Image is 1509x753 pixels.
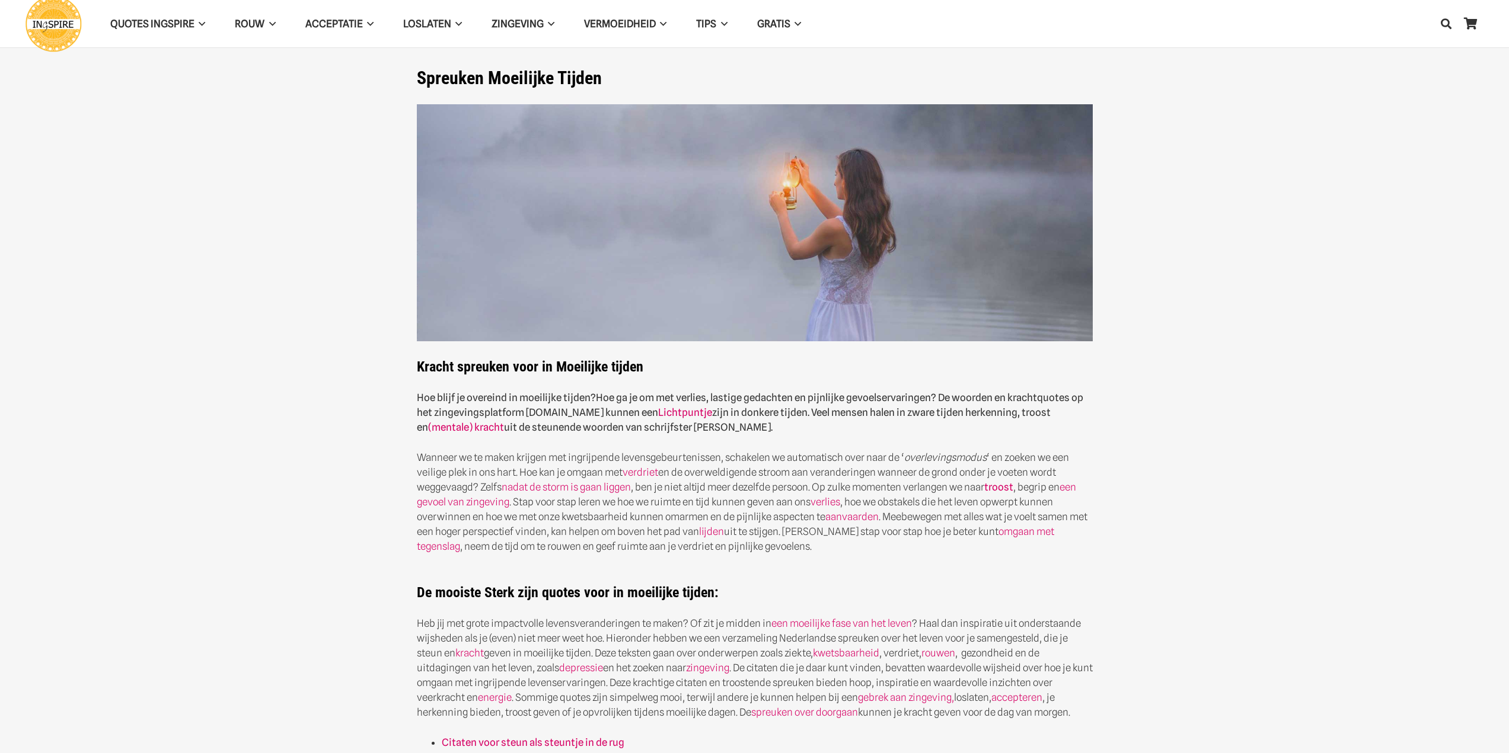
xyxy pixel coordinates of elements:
[811,496,840,508] a: verlies
[305,18,363,30] span: Acceptatie
[696,18,716,30] span: TIPS
[742,9,816,39] a: GRATISGRATIS Menu
[442,736,624,748] a: Citaten voor steun als steuntje in de rug
[559,662,603,674] a: depressie
[291,9,388,39] a: AcceptatieAcceptatie Menu
[681,9,742,39] a: TIPSTIPS Menu
[417,616,1093,720] p: Heb jij met grote impactvolle levensveranderingen te maken? Of zit je midden in ? Haal dan inspir...
[825,511,879,523] a: aanvaarden
[428,421,504,433] a: (mentale) kracht
[388,9,477,39] a: LoslatenLoslaten Menu
[194,9,205,39] span: QUOTES INGSPIRE Menu
[658,406,712,418] a: Lichtpuntje
[751,706,858,718] a: spreuken over doorgaan
[417,526,1054,552] a: omgaan met tegenslag
[790,9,801,39] span: GRATIS Menu
[477,9,569,39] a: ZingevingZingeving Menu
[813,647,879,659] a: kwetsbaarheid
[991,691,1042,703] a: accepteren
[363,9,374,39] span: Acceptatie Menu
[716,9,727,39] span: TIPS Menu
[699,526,724,537] a: lijden
[858,691,954,703] a: gebrek aan zingeving,
[417,481,1076,508] a: een gevoel van zingeving
[403,18,451,30] span: Loslaten
[417,450,1093,554] p: Wanneer we te maken krijgen met ingrijpende levensgebeurtenissen, schakelen we automatisch over n...
[584,18,656,30] span: VERMOEIDHEID
[1434,9,1458,39] a: Zoeken
[656,9,666,39] span: VERMOEIDHEID Menu
[235,18,264,30] span: ROUW
[220,9,290,39] a: ROUWROUW Menu
[478,691,512,703] a: energie
[904,451,987,463] em: overlevingsmodus
[984,481,1013,493] a: troost
[544,9,554,39] span: Zingeving Menu
[417,68,1093,89] h1: Spreuken Moeilijke Tijden
[771,617,912,629] a: een moeilijke fase van het leven
[95,9,220,39] a: QUOTES INGSPIREQUOTES INGSPIRE Menu
[417,584,719,601] strong: De mooiste Sterk zijn quotes voor in moeilijke tijden:
[455,647,484,659] a: kracht
[623,466,658,478] a: verdriet
[417,392,596,403] strong: Hoe blijf je overeind in moeilijke tijden?
[686,662,729,674] a: zingeving
[417,104,1093,342] img: Spreuken als steun en hoop in zware moeilijke tijden citaten van Ingspire
[921,647,955,659] a: rouwen
[110,18,194,30] span: QUOTES INGSPIRE
[569,9,681,39] a: VERMOEIDHEIDVERMOEIDHEID Menu
[502,481,631,493] a: nadat de storm is gaan liggen
[451,9,462,39] span: Loslaten Menu
[417,392,1083,433] strong: Hoe ga je om met verlies, lastige gedachten en pijnlijke gevoelservaringen? De woorden en krachtq...
[264,9,275,39] span: ROUW Menu
[492,18,544,30] span: Zingeving
[757,18,790,30] span: GRATIS
[417,358,643,375] strong: Kracht spreuken voor in Moeilijke tijden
